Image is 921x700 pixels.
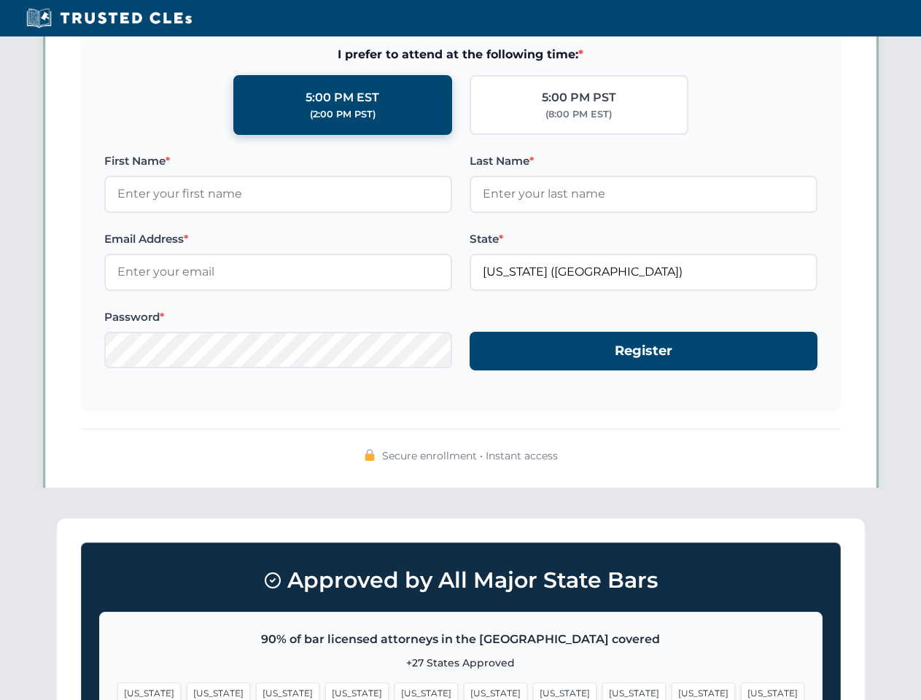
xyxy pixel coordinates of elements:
[104,254,452,290] input: Enter your email
[310,107,376,122] div: (2:00 PM PST)
[22,7,196,29] img: Trusted CLEs
[470,176,817,212] input: Enter your last name
[470,332,817,370] button: Register
[470,254,817,290] input: Florida (FL)
[104,45,817,64] span: I prefer to attend at the following time:
[104,152,452,170] label: First Name
[117,630,804,649] p: 90% of bar licensed attorneys in the [GEOGRAPHIC_DATA] covered
[382,448,558,464] span: Secure enrollment • Instant access
[470,152,817,170] label: Last Name
[470,230,817,248] label: State
[117,655,804,671] p: +27 States Approved
[542,88,616,107] div: 5:00 PM PST
[306,88,379,107] div: 5:00 PM EST
[545,107,612,122] div: (8:00 PM EST)
[99,561,823,600] h3: Approved by All Major State Bars
[104,308,452,326] label: Password
[364,449,376,461] img: 🔒
[104,176,452,212] input: Enter your first name
[104,230,452,248] label: Email Address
